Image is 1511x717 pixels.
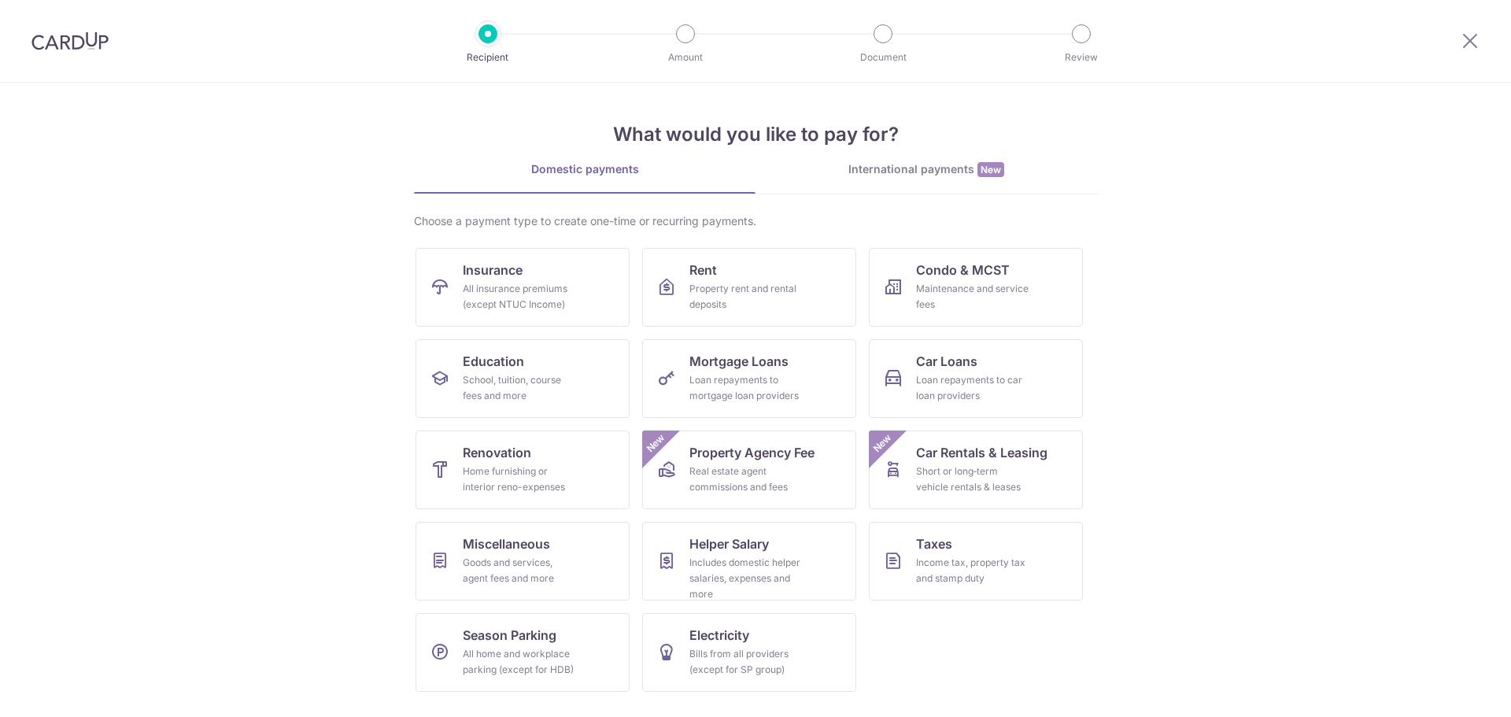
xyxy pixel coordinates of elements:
[825,50,941,65] p: Document
[463,352,524,371] span: Education
[463,626,556,645] span: Season Parking
[463,464,576,495] div: Home furnishing or interior reno-expenses
[1023,50,1140,65] p: Review
[916,281,1029,312] div: Maintenance and service fees
[416,522,630,601] a: MiscellaneousGoods and services, agent fees and more
[414,213,1097,229] div: Choose a payment type to create one-time or recurring payments.
[869,522,1083,601] a: TaxesIncome tax, property tax and stamp duty
[689,261,717,279] span: Rent
[463,261,523,279] span: Insurance
[689,281,803,312] div: Property rent and rental deposits
[916,443,1047,462] span: Car Rentals & Leasing
[1410,670,1495,709] iframe: Opens a widget where you can find more information
[869,339,1083,418] a: Car LoansLoan repayments to car loan providers
[689,352,789,371] span: Mortgage Loans
[414,120,1097,149] h4: What would you like to pay for?
[642,431,856,509] a: Property Agency FeeReal estate agent commissions and feesNew
[977,162,1004,177] span: New
[916,464,1029,495] div: Short or long‑term vehicle rentals & leases
[755,161,1097,178] div: International payments
[689,464,803,495] div: Real estate agent commissions and fees
[689,443,815,462] span: Property Agency Fee
[916,352,977,371] span: Car Loans
[870,431,896,456] span: New
[642,522,856,601] a: Helper SalaryIncludes domestic helper salaries, expenses and more
[916,261,1010,279] span: Condo & MCST
[430,50,546,65] p: Recipient
[627,50,744,65] p: Amount
[642,248,856,327] a: RentProperty rent and rental deposits
[463,281,576,312] div: All insurance premiums (except NTUC Income)
[689,534,769,553] span: Helper Salary
[916,534,952,553] span: Taxes
[463,646,576,678] div: All home and workplace parking (except for HDB)
[463,534,550,553] span: Miscellaneous
[642,613,856,692] a: ElectricityBills from all providers (except for SP group)
[689,555,803,602] div: Includes domestic helper salaries, expenses and more
[463,443,531,462] span: Renovation
[689,646,803,678] div: Bills from all providers (except for SP group)
[416,431,630,509] a: RenovationHome furnishing or interior reno-expenses
[463,372,576,404] div: School, tuition, course fees and more
[689,372,803,404] div: Loan repayments to mortgage loan providers
[643,431,669,456] span: New
[916,372,1029,404] div: Loan repayments to car loan providers
[463,555,576,586] div: Goods and services, agent fees and more
[642,339,856,418] a: Mortgage LoansLoan repayments to mortgage loan providers
[916,555,1029,586] div: Income tax, property tax and stamp duty
[869,248,1083,327] a: Condo & MCSTMaintenance and service fees
[869,431,1083,509] a: Car Rentals & LeasingShort or long‑term vehicle rentals & leasesNew
[416,339,630,418] a: EducationSchool, tuition, course fees and more
[416,248,630,327] a: InsuranceAll insurance premiums (except NTUC Income)
[689,626,749,645] span: Electricity
[414,161,755,177] div: Domestic payments
[31,31,109,50] img: CardUp
[416,613,630,692] a: Season ParkingAll home and workplace parking (except for HDB)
